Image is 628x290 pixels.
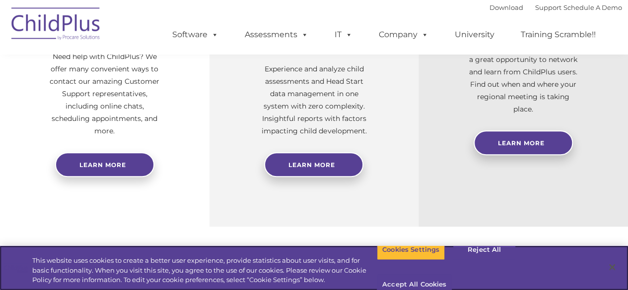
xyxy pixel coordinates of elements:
[369,25,438,45] a: Company
[468,41,578,116] p: Not using ChildPlus? These are a great opportunity to network and learn from ChildPlus users. Fin...
[489,3,622,11] font: |
[162,25,228,45] a: Software
[32,256,377,285] div: This website uses cookies to create a better user experience, provide statistics about user visit...
[259,63,369,137] p: Experience and analyze child assessments and Head Start data management in one system with zero c...
[235,25,318,45] a: Assessments
[453,239,515,260] button: Reject All
[138,65,168,73] span: Last name
[6,0,106,50] img: ChildPlus by Procare Solutions
[50,51,160,137] p: Need help with ChildPlus? We offer many convenient ways to contact our amazing Customer Support r...
[55,152,154,177] a: Learn more
[489,3,523,11] a: Download
[138,106,180,114] span: Phone number
[511,25,606,45] a: Training Scramble!!
[79,161,126,169] span: Learn more
[288,161,335,169] span: Learn More
[563,3,622,11] a: Schedule A Demo
[601,256,623,278] button: Close
[474,130,573,155] a: Learn More
[445,25,504,45] a: University
[264,152,363,177] a: Learn More
[325,25,362,45] a: IT
[377,239,445,260] button: Cookies Settings
[535,3,561,11] a: Support
[498,139,545,147] span: Learn More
